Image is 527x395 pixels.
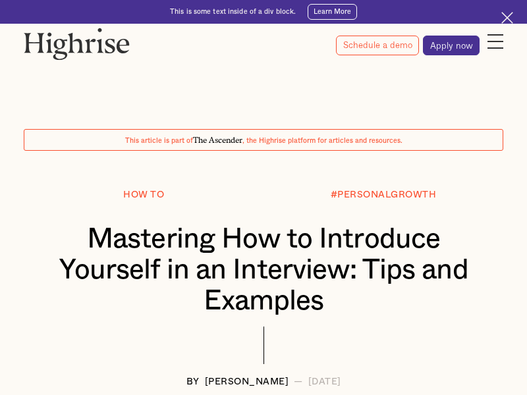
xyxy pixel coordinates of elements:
[308,377,341,387] div: [DATE]
[24,28,130,60] img: Highrise logo
[294,377,303,387] div: —
[125,138,193,144] span: This article is part of
[501,12,513,24] img: Cross icon
[186,377,200,387] div: BY
[123,190,164,200] div: How To
[308,4,357,20] a: Learn More
[423,36,480,55] a: Apply now
[193,134,242,143] span: The Ascender
[43,224,484,317] h1: Mastering How to Introduce Yourself in an Interview: Tips and Examples
[331,190,437,200] div: #PERSONALGROWTH
[242,138,402,144] span: , the Highrise platform for articles and resources.
[205,377,289,387] div: [PERSON_NAME]
[336,36,419,55] a: Schedule a demo
[170,7,296,16] div: This is some text inside of a div block.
